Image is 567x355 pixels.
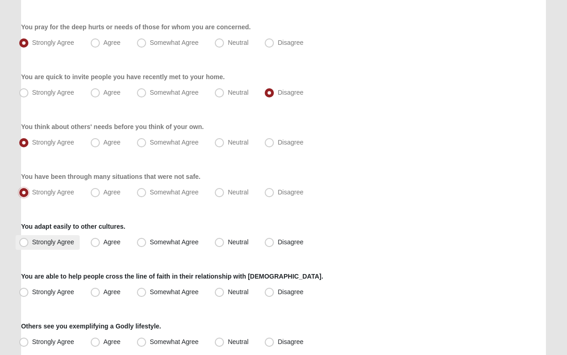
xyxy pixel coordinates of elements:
span: Neutral [228,238,248,246]
span: Strongly Agree [32,338,74,345]
span: Neutral [228,89,248,96]
label: You think about others' needs before you think of your own. [21,122,204,131]
span: Somewhat Agree [150,39,199,46]
span: Somewhat Agree [150,338,199,345]
span: Agree [104,89,120,96]
span: Agree [104,188,120,196]
span: Strongly Agree [32,288,74,296]
span: Neutral [228,39,248,46]
span: Disagree [278,338,303,345]
label: Others see you exemplifying a Godly lifestyle. [21,322,161,331]
span: Neutral [228,139,248,146]
span: Disagree [278,139,303,146]
span: Somewhat Agree [150,288,199,296]
label: You are quick to invite people you have recently met to your home. [21,72,225,81]
span: Agree [104,139,120,146]
label: You are able to help people cross the line of faith in their relationship with [DEMOGRAPHIC_DATA]. [21,272,323,281]
span: Strongly Agree [32,188,74,196]
span: Somewhat Agree [150,139,199,146]
span: Disagree [278,188,303,196]
span: Disagree [278,89,303,96]
span: Neutral [228,188,248,196]
span: Somewhat Agree [150,238,199,246]
span: Agree [104,238,120,246]
span: Neutral [228,338,248,345]
span: Somewhat Agree [150,188,199,196]
span: Agree [104,338,120,345]
span: Strongly Agree [32,139,74,146]
span: Neutral [228,288,248,296]
span: Strongly Agree [32,238,74,246]
span: Disagree [278,238,303,246]
span: Strongly Agree [32,39,74,46]
span: Somewhat Agree [150,89,199,96]
span: Agree [104,39,120,46]
label: You have been through many situations that were not safe. [21,172,201,181]
label: You adapt easily to other cultures. [21,222,125,231]
label: You pray for the deep hurts or needs of those for whom you are concerned. [21,22,251,32]
span: Disagree [278,288,303,296]
span: Disagree [278,39,303,46]
span: Strongly Agree [32,89,74,96]
span: Agree [104,288,120,296]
